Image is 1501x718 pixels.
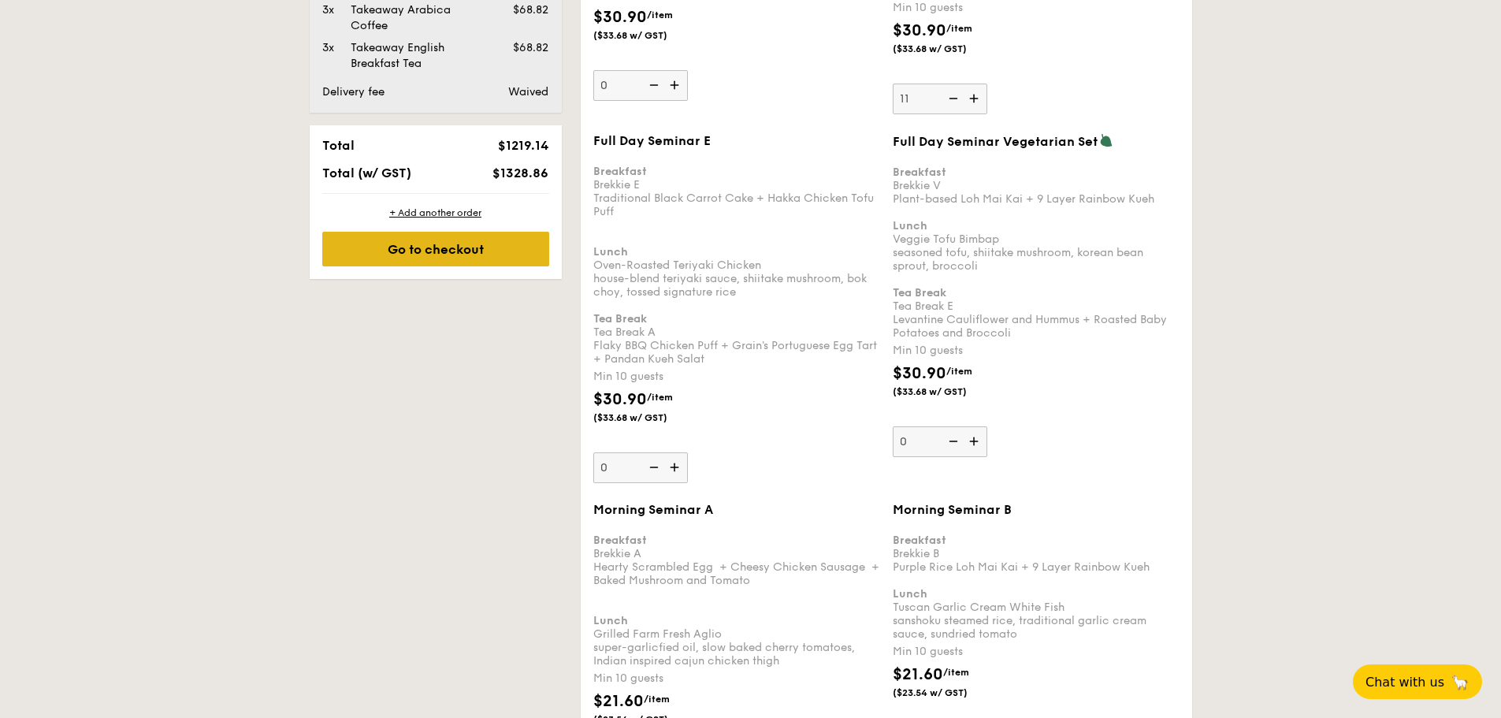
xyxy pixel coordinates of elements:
[344,40,488,72] div: Takeaway English Breakfast Tea
[893,534,946,547] b: Breakfast
[893,152,1180,340] div: Brekkie V Plant-based Loh Mai Kai + 9 Layer Rainbow Kueh Veggie Tofu Bimbap seasoned tofu, shiita...
[593,29,700,42] span: ($33.68 w/ GST)
[498,138,548,153] span: $1219.14
[893,166,946,179] b: Breakfast
[344,2,488,34] div: Takeaway Arabica Coffee
[893,343,1180,359] div: Min 10 guests
[893,644,1180,660] div: Min 10 guests
[593,8,647,27] span: $30.90
[946,366,972,377] span: /item
[893,43,1000,55] span: ($33.68 w/ GST)
[322,85,385,99] span: Delivery fee
[513,41,548,54] span: $68.82
[322,166,411,180] span: Total (w/ GST)
[593,534,647,547] b: Breakfast
[641,70,664,100] img: icon-reduce.1d2dbef1.svg
[647,9,673,20] span: /item
[593,520,880,668] div: Brekkie A Hearty Scrambled Egg + Cheesy Chicken Sausage + Baked Mushroom and Tomato Grilled Farm ...
[946,23,972,34] span: /item
[593,165,647,178] b: Breakfast
[893,426,987,457] input: Full Day Seminar Vegetarian SetBreakfastBrekkie VPlant-based Loh Mai Kai + 9 Layer Rainbow KuehLu...
[893,587,927,601] b: Lunch
[593,692,644,711] span: $21.60
[508,85,548,99] span: Waived
[964,84,987,113] img: icon-add.58712e84.svg
[1353,664,1482,699] button: Chat with us🦙
[593,312,647,326] b: Tea Break
[322,232,549,266] div: Go to checkout
[893,364,946,383] span: $30.90
[1099,133,1113,147] img: icon-vegetarian.fe4039eb.svg
[943,667,969,678] span: /item
[664,452,688,482] img: icon-add.58712e84.svg
[593,369,880,385] div: Min 10 guests
[893,134,1098,149] span: Full Day Seminar Vegetarian Set
[316,2,344,18] div: 3x
[593,70,688,101] input: Brekkie CChunky Egg Mayonnaise Crowich + Mesclun Salad with Cherry TomatoHoney Duo Mustard Chicke...
[893,520,1180,641] div: Brekkie B Purple Rice Loh Mai Kai + 9 Layer Rainbow Kueh Tuscan Garlic Cream White Fish sanshoku ...
[644,694,670,705] span: /item
[1451,673,1469,691] span: 🦙
[593,452,688,483] input: Full Day Seminar EBreakfastBrekkie ETraditional Black Carrot Cake + Hakka Chicken Tofu PuffLunchO...
[593,614,628,627] b: Lunch
[641,452,664,482] img: icon-reduce.1d2dbef1.svg
[893,219,927,233] b: Lunch
[664,70,688,100] img: icon-add.58712e84.svg
[316,40,344,56] div: 3x
[893,502,1012,517] span: Morning Seminar B
[1365,675,1444,690] span: Chat with us
[593,133,711,148] span: Full Day Seminar E
[322,138,355,153] span: Total
[593,671,880,686] div: Min 10 guests
[593,502,713,517] span: Morning Seminar A
[893,665,943,684] span: $21.60
[893,286,946,299] b: Tea Break
[893,385,1000,398] span: ($33.68 w/ GST)
[647,392,673,403] span: /item
[940,84,964,113] img: icon-reduce.1d2dbef1.svg
[513,3,548,17] span: $68.82
[322,206,549,219] div: + Add another order
[893,84,987,114] input: Brekkie DChicken Ham & Cheese Crowich + Mesclun Salad with Cherry TomatoMarinara Fish Pastaoven-b...
[893,21,946,40] span: $30.90
[593,245,628,259] b: Lunch
[492,166,548,180] span: $1328.86
[593,411,700,424] span: ($33.68 w/ GST)
[893,686,1000,699] span: ($23.54 w/ GST)
[964,426,987,456] img: icon-add.58712e84.svg
[593,151,880,366] div: Brekkie E Traditional Black Carrot Cake + Hakka Chicken Tofu Puff Oven-Roasted Teriyaki Chicken h...
[593,390,647,409] span: $30.90
[940,426,964,456] img: icon-reduce.1d2dbef1.svg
